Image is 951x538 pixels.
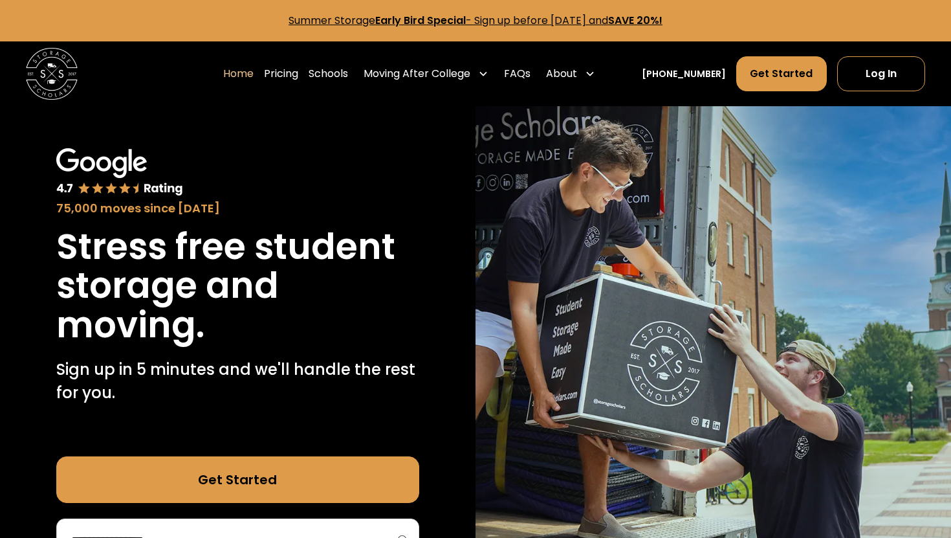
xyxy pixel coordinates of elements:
[56,148,184,197] img: Google 4.7 star rating
[56,199,419,217] div: 75,000 moves since [DATE]
[608,13,662,28] strong: SAVE 20%!
[375,13,466,28] strong: Early Bird Special
[837,56,925,91] a: Log In
[56,358,419,405] p: Sign up in 5 minutes and we'll handle the rest for you.
[504,56,530,92] a: FAQs
[642,67,726,81] a: [PHONE_NUMBER]
[364,66,470,82] div: Moving After College
[56,227,419,345] h1: Stress free student storage and moving.
[289,13,662,28] a: Summer StorageEarly Bird Special- Sign up before [DATE] andSAVE 20%!
[309,56,348,92] a: Schools
[26,48,78,100] a: home
[541,56,600,92] div: About
[223,56,254,92] a: Home
[546,66,577,82] div: About
[358,56,494,92] div: Moving After College
[56,456,419,503] a: Get Started
[264,56,298,92] a: Pricing
[736,56,826,91] a: Get Started
[26,48,78,100] img: Storage Scholars main logo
